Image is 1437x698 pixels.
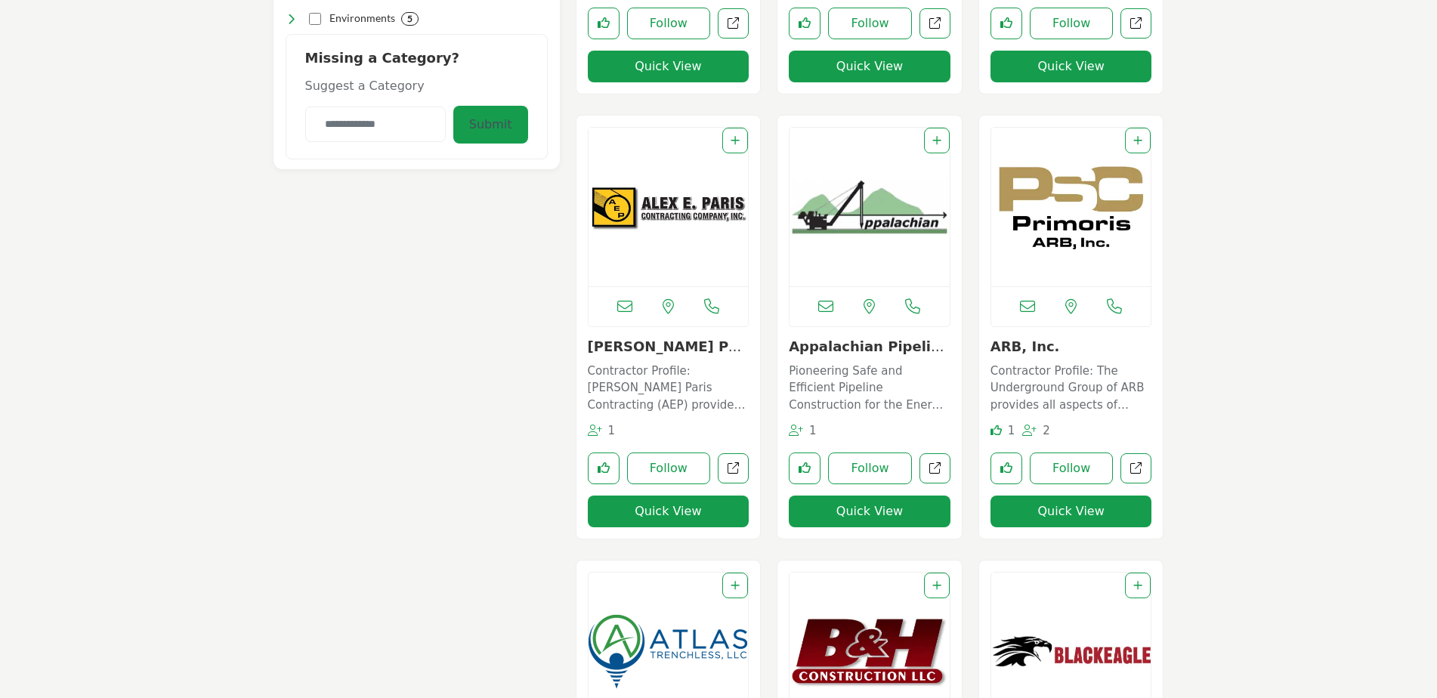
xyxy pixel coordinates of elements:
[401,12,419,26] div: 5 Results For Environments
[991,128,1151,286] a: Open Listing in new tab
[789,338,950,355] h3: Appalachian Pipeline Contractors LLP
[790,128,950,286] img: Appalachian Pipeline Contractors LLP
[789,338,944,371] a: Appalachian Pipeline...
[990,496,1152,527] button: Quick View
[718,8,749,39] a: Open aaron-enterprises-inc in new tab
[589,128,749,286] a: Open Listing in new tab
[588,359,749,414] a: Contractor Profile: [PERSON_NAME] Paris Contracting (AEP) provides a comprehensive approach to ga...
[627,8,711,39] button: Follow
[919,8,950,39] a: Open aecon-utilities-ltd in new tab
[932,134,941,147] a: Add To List
[932,579,941,591] a: Add To List
[789,496,950,527] button: Quick View
[919,453,950,484] a: Open appalachian-pipeline-contractors-llp in new tab
[588,8,620,39] button: Like listing
[731,134,740,147] a: Add To List
[1008,424,1015,437] span: 1
[718,453,749,484] a: Open alex-e-paris-contracting-co-inc in new tab
[588,496,749,527] button: Quick View
[789,452,820,484] button: Like listing
[789,359,950,414] a: Pioneering Safe and Efficient Pipeline Construction for the Energy Sector With a focus on safety,...
[588,338,749,371] a: [PERSON_NAME] Paris Contra...
[453,106,528,144] button: Submit
[305,79,425,93] span: Suggest a Category
[1133,579,1142,591] a: Add To List
[1133,134,1142,147] a: Add To List
[990,338,1060,354] a: ARB, Inc.
[1022,422,1050,440] div: Followers
[990,338,1152,355] h3: ARB, Inc.
[588,422,616,440] div: Followers
[588,452,620,484] button: Like listing
[589,128,749,286] img: Alex E. Paris Contracting Co., Inc.
[588,51,749,82] button: Quick View
[990,8,1022,39] button: Like listing
[627,452,711,484] button: Follow
[305,107,446,142] input: Category Name
[990,359,1152,414] a: Contractor Profile: The Underground Group of ARB provides all aspects of construction services fo...
[790,128,950,286] a: Open Listing in new tab
[1120,8,1151,39] a: Open agi-construction-inc in new tab
[828,452,912,484] button: Follow
[789,51,950,82] button: Quick View
[588,338,749,355] h3: Alex E. Paris Contracting Co., Inc.
[1030,452,1114,484] button: Follow
[588,363,749,414] p: Contractor Profile: [PERSON_NAME] Paris Contracting (AEP) provides a comprehensive approach to ga...
[789,8,820,39] button: Like listing
[329,11,395,26] h4: Environments: Adaptability to diverse geographical, topographical, and environmental conditions f...
[1120,453,1151,484] a: Open arb-inc in new tab
[789,363,950,414] p: Pioneering Safe and Efficient Pipeline Construction for the Energy Sector With a focus on safety,...
[1043,424,1050,437] span: 2
[990,363,1152,414] p: Contractor Profile: The Underground Group of ARB provides all aspects of construction services fo...
[828,8,912,39] button: Follow
[789,422,817,440] div: Followers
[990,425,1002,436] i: Like
[607,424,615,437] span: 1
[991,128,1151,286] img: ARB, Inc.
[731,579,740,591] a: Add To List
[305,50,528,77] h2: Missing a Category?
[1030,8,1114,39] button: Follow
[809,424,817,437] span: 1
[309,13,321,25] input: Select Environments checkbox
[407,14,413,24] b: 5
[990,51,1152,82] button: Quick View
[990,452,1022,484] button: Like listing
